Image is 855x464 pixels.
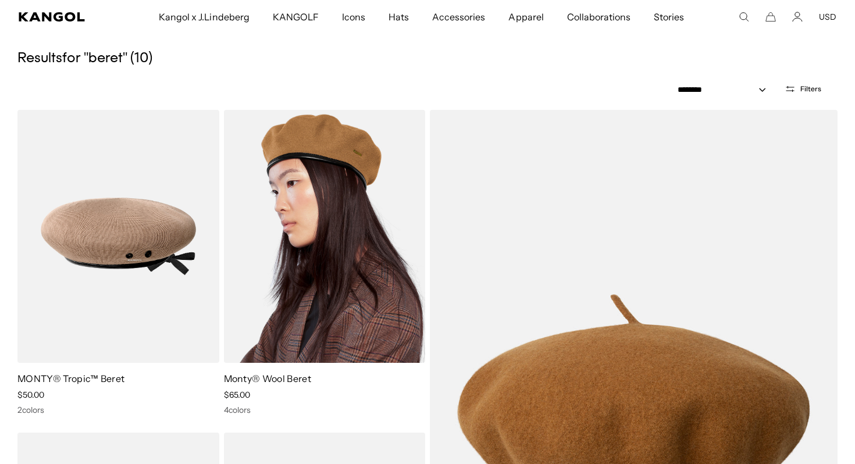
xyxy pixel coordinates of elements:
img: Monty® Wool Beret [224,110,426,363]
button: Open filters [778,84,828,94]
span: $50.00 [17,390,44,400]
img: MONTY® Tropic™ Beret [17,110,219,363]
button: USD [819,12,836,22]
span: $65.00 [224,390,250,400]
a: MONTY® Tropic™ Beret [17,373,124,384]
span: Filters [800,85,821,93]
div: 4 colors [224,405,426,415]
button: Cart [765,12,776,22]
select: Sort by: Featured [673,84,778,96]
h5: Results for " beret " ( 10 ) [17,50,838,67]
a: Account [792,12,803,22]
a: Kangol [19,12,104,22]
a: Monty® Wool Beret [224,373,311,384]
summary: Search here [739,12,749,22]
div: 2 colors [17,405,219,415]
